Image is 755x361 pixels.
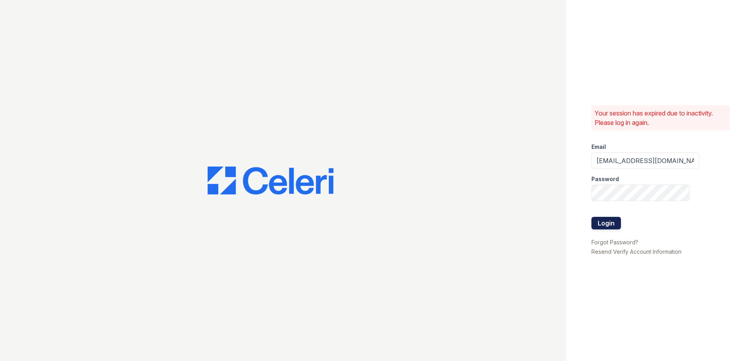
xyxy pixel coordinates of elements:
[591,248,681,255] a: Resend Verify Account Information
[591,239,638,246] a: Forgot Password?
[595,108,727,127] p: Your session has expired due to inactivity. Please log in again.
[591,175,619,183] label: Password
[591,217,621,229] button: Login
[208,167,333,195] img: CE_Logo_Blue-a8612792a0a2168367f1c8372b55b34899dd931a85d93a1a3d3e32e68fde9ad4.png
[591,143,606,151] label: Email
